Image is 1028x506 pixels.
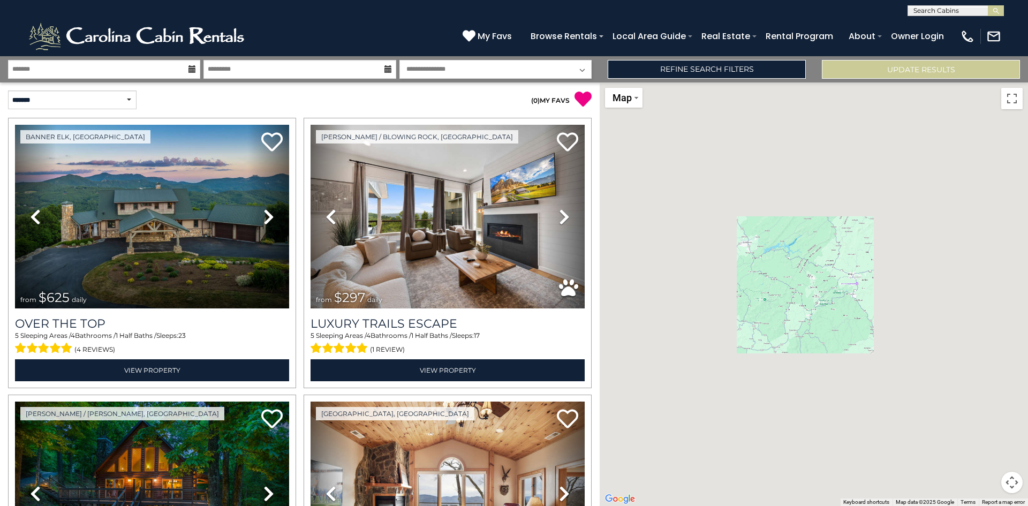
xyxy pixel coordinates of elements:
[15,359,289,381] a: View Property
[39,290,70,305] span: $625
[760,27,838,46] a: Rental Program
[20,296,36,304] span: from
[1001,472,1023,493] button: Map camera controls
[531,96,570,104] a: (0)MY FAVS
[822,60,1020,79] button: Update Results
[316,407,474,420] a: [GEOGRAPHIC_DATA], [GEOGRAPHIC_DATA]
[886,27,949,46] a: Owner Login
[960,29,975,44] img: phone-regular-white.png
[311,359,585,381] a: View Property
[370,343,405,357] span: (1 review)
[1001,88,1023,109] button: Toggle fullscreen view
[178,331,186,339] span: 23
[474,331,480,339] span: 17
[411,331,452,339] span: 1 Half Baths /
[116,331,156,339] span: 1 Half Baths /
[696,27,755,46] a: Real Estate
[613,92,632,103] span: Map
[261,408,283,431] a: Add to favorites
[843,27,881,46] a: About
[15,331,289,357] div: Sleeping Areas / Bathrooms / Sleeps:
[15,125,289,308] img: thumbnail_167153549.jpeg
[557,131,578,154] a: Add to favorites
[602,492,638,506] a: Open this area in Google Maps (opens a new window)
[311,316,585,331] a: Luxury Trails Escape
[843,499,889,506] button: Keyboard shortcuts
[261,131,283,154] a: Add to favorites
[525,27,602,46] a: Browse Rentals
[15,316,289,331] a: Over The Top
[334,290,365,305] span: $297
[986,29,1001,44] img: mail-regular-white.png
[602,492,638,506] img: Google
[311,331,585,357] div: Sleeping Areas / Bathrooms / Sleeps:
[311,125,585,308] img: thumbnail_168695581.jpeg
[74,343,115,357] span: (4 reviews)
[607,27,691,46] a: Local Area Guide
[896,499,954,505] span: Map data ©2025 Google
[605,88,642,108] button: Change map style
[557,408,578,431] a: Add to favorites
[367,296,382,304] span: daily
[316,130,518,144] a: [PERSON_NAME] / Blowing Rock, [GEOGRAPHIC_DATA]
[608,60,806,79] a: Refine Search Filters
[72,296,87,304] span: daily
[982,499,1025,505] a: Report a map error
[20,130,150,144] a: Banner Elk, [GEOGRAPHIC_DATA]
[311,331,314,339] span: 5
[20,407,224,420] a: [PERSON_NAME] / [PERSON_NAME], [GEOGRAPHIC_DATA]
[961,499,976,505] a: Terms
[366,331,371,339] span: 4
[478,29,512,43] span: My Favs
[463,29,515,43] a: My Favs
[316,296,332,304] span: from
[531,96,540,104] span: ( )
[15,331,19,339] span: 5
[27,20,249,52] img: White-1-2.png
[71,331,75,339] span: 4
[533,96,538,104] span: 0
